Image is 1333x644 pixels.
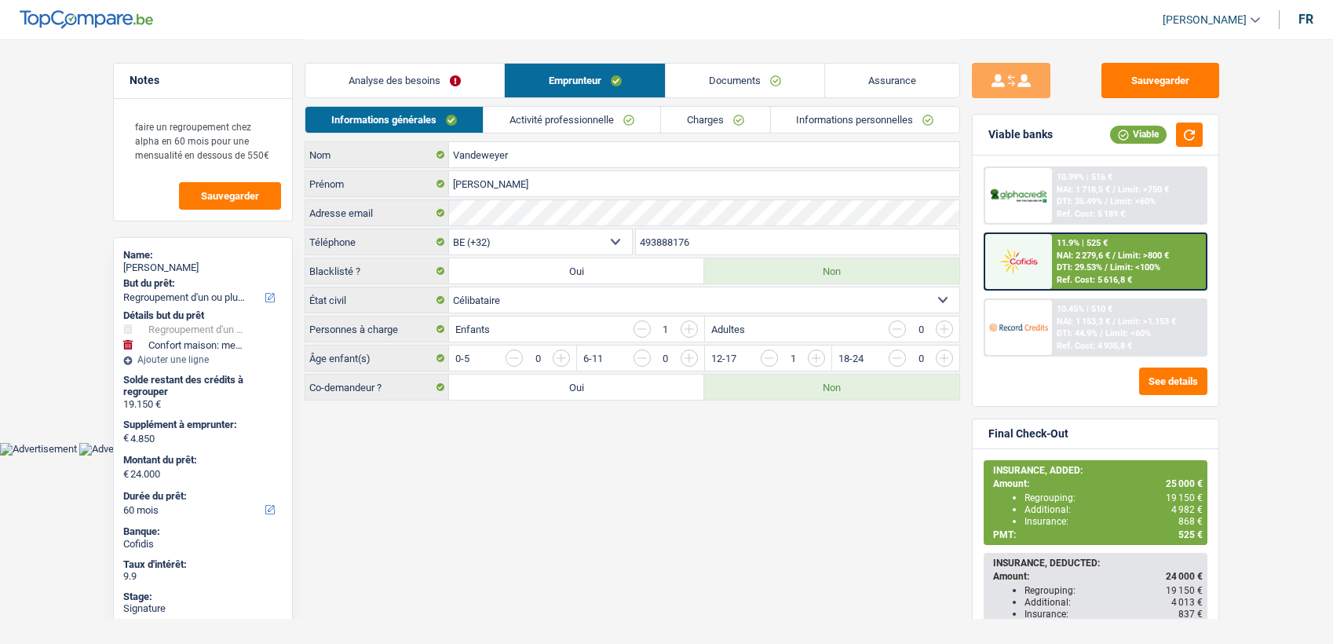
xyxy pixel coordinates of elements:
[179,182,281,210] button: Sauvegarder
[123,432,129,445] span: €
[993,558,1203,569] div: INSURANCE, DEDUCTED:
[449,375,704,400] label: Oui
[201,191,259,201] span: Sauvegarder
[1024,585,1203,596] div: Regrouping:
[989,313,1047,342] img: Record Credits
[123,262,283,274] div: [PERSON_NAME]
[123,490,279,503] label: Durée du prêt:
[1118,251,1169,261] span: Limit: >800 €
[505,64,664,97] a: Emprunteur
[1171,597,1203,608] span: 4 013 €
[123,277,279,290] label: But du prêt:
[1112,251,1116,261] span: /
[1100,328,1103,338] span: /
[1110,126,1167,143] div: Viable
[531,353,545,364] div: 0
[449,258,704,284] label: Oui
[661,107,770,133] a: Charges
[1178,529,1203,540] span: 525 €
[123,354,283,365] div: Ajouter une ligne
[1057,328,1097,338] span: DTI: 44.9%
[1171,504,1203,515] span: 4 982 €
[1166,478,1203,489] span: 25 000 €
[1057,185,1110,195] span: NAI: 1 718,5 €
[1024,504,1203,515] div: Additional:
[1105,262,1108,273] span: /
[1118,317,1176,327] span: Limit: >1.153 €
[123,249,283,262] div: Name:
[1105,328,1151,338] span: Limit: <60%
[123,468,129,481] span: €
[455,324,490,335] label: Enfants
[1101,63,1219,98] button: Sauvegarder
[704,258,959,284] label: Non
[825,64,959,97] a: Assurance
[1024,597,1203,608] div: Additional:
[988,427,1068,441] div: Final Check-Out
[993,478,1203,489] div: Amount:
[20,10,153,29] img: TopCompare Logo
[1105,196,1108,207] span: /
[711,324,745,335] label: Adultes
[1118,185,1169,195] span: Limit: >750 €
[1112,185,1116,195] span: /
[1024,609,1203,620] div: Insurance:
[123,419,279,431] label: Supplément à emprunter:
[1057,172,1112,182] div: 10.99% | 516 €
[305,107,483,133] a: Informations générales
[989,187,1047,205] img: AlphaCredit
[1057,196,1102,207] span: DTI: 35.49%
[305,200,449,225] label: Adresse email
[305,287,449,313] label: État civil
[1057,304,1112,314] div: 10.45% | 510 €
[1057,238,1108,248] div: 11.9% | 525 €
[305,142,449,167] label: Nom
[1057,209,1125,219] div: Ref. Cost: 5 189 €
[1057,341,1132,351] div: Ref. Cost: 4 935,8 €
[1057,317,1110,327] span: NAI: 1 153,3 €
[1057,251,1110,261] span: NAI: 2 279,6 €
[771,107,960,133] a: Informations personnelles
[305,258,449,284] label: Blacklisté ?
[1166,571,1203,582] span: 24 000 €
[123,602,283,615] div: Signature
[123,398,283,411] div: 19.150 €
[659,324,673,335] div: 1
[305,346,449,371] label: Âge enfant(s)
[484,107,660,133] a: Activité professionnelle
[988,128,1053,141] div: Viable banks
[1057,275,1132,285] div: Ref. Cost: 5 616,8 €
[666,64,824,97] a: Documents
[1110,196,1156,207] span: Limit: <60%
[123,454,279,467] label: Montant du prêt:
[1166,492,1203,503] span: 19 150 €
[123,591,283,603] div: Stage:
[1178,609,1203,620] span: 837 €
[123,558,283,571] div: Taux d'intérêt:
[305,171,449,196] label: Prénom
[123,374,283,398] div: Solde restant des crédits à regrouper
[704,375,959,400] label: Non
[305,375,449,400] label: Co-demandeur ?
[993,529,1203,540] div: PMT:
[123,538,283,551] div: Cofidis
[305,64,504,97] a: Analyse des besoins
[1110,262,1160,273] span: Limit: <100%
[1024,516,1203,527] div: Insurance:
[130,74,276,87] h5: Notes
[1024,492,1203,503] div: Regrouping:
[1150,7,1260,33] a: [PERSON_NAME]
[989,247,1047,276] img: Cofidis
[1057,262,1102,273] span: DTI: 29.53%
[1112,317,1116,327] span: /
[636,229,960,254] input: 401020304
[993,571,1203,582] div: Amount:
[1166,585,1203,596] span: 19 150 €
[123,525,283,538] div: Banque:
[305,317,449,342] label: Personnes à charge
[993,465,1203,476] div: INSURANCE, ADDED:
[1298,12,1313,27] div: fr
[79,443,156,456] img: Advertisement
[1178,516,1203,527] span: 868 €
[914,324,928,335] div: 0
